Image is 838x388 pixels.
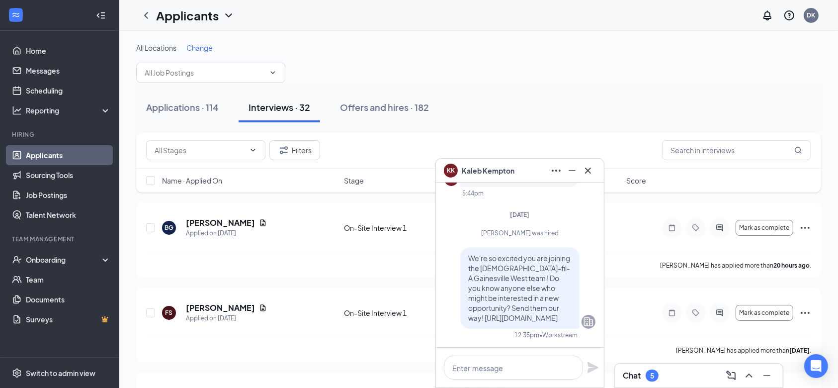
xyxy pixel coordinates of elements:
[136,43,176,52] span: All Locations
[660,261,811,270] p: [PERSON_NAME] has applied more than .
[162,176,222,186] span: Name · Applied On
[26,185,111,205] a: Job Postings
[11,10,21,20] svg: WorkstreamLogo
[623,370,641,381] h3: Chat
[539,331,578,339] span: • Workstream
[259,219,267,227] svg: Document
[26,61,111,81] a: Messages
[761,9,773,21] svg: Notifications
[186,43,213,52] span: Change
[344,223,432,233] div: On-Site Interview 1
[690,309,702,317] svg: Tag
[794,146,802,154] svg: MagnifyingGlass
[714,309,726,317] svg: ActiveChat
[344,176,364,186] span: Stage
[736,305,793,321] button: Mark as complete
[26,255,102,265] div: Onboarding
[583,316,594,328] svg: Company
[743,370,755,382] svg: ChevronUp
[444,229,595,237] div: [PERSON_NAME] was hired
[26,290,111,309] a: Documents
[340,101,429,113] div: Offers and hires · 182
[662,140,811,160] input: Search in interviews
[799,307,811,319] svg: Ellipses
[12,130,109,139] div: Hiring
[12,235,109,243] div: Team Management
[783,9,795,21] svg: QuestionInfo
[26,270,111,290] a: Team
[156,7,219,24] h1: Applicants
[650,372,654,380] div: 5
[789,347,810,354] b: [DATE]
[259,304,267,312] svg: Document
[714,224,726,232] svg: ActiveChat
[26,105,111,115] div: Reporting
[26,368,95,378] div: Switch to admin view
[676,346,811,355] p: [PERSON_NAME] has applied more than .
[548,163,564,179] button: Ellipses
[26,309,111,329] a: SurveysCrown
[186,313,267,323] div: Applied on [DATE]
[725,370,737,382] svg: ComposeMessage
[166,308,173,317] div: FS
[723,368,739,384] button: ComposeMessage
[223,9,235,21] svg: ChevronDown
[739,309,789,316] span: Mark as complete
[773,262,810,269] b: 20 hours ago
[666,224,678,232] svg: Note
[249,146,257,154] svg: ChevronDown
[146,101,219,113] div: Applications · 114
[514,331,539,339] div: 12:35pm
[26,41,111,61] a: Home
[564,163,580,179] button: Minimize
[165,223,173,232] div: BG
[550,165,562,177] svg: Ellipses
[26,165,111,185] a: Sourcing Tools
[26,145,111,165] a: Applicants
[155,145,245,156] input: All Stages
[249,101,310,113] div: Interviews · 32
[278,144,290,156] svg: Filter
[799,222,811,234] svg: Ellipses
[145,67,265,78] input: All Job Postings
[807,11,816,19] div: DK
[741,368,757,384] button: ChevronUp
[582,165,594,177] svg: Cross
[26,205,111,225] a: Talent Network
[269,69,277,77] svg: ChevronDown
[587,362,599,374] svg: Plane
[510,211,530,218] span: [DATE]
[186,217,255,228] h5: [PERSON_NAME]
[566,165,578,177] svg: Minimize
[804,354,828,378] div: Open Intercom Messenger
[690,224,702,232] svg: Tag
[761,370,773,382] svg: Minimize
[736,220,793,236] button: Mark as complete
[186,228,267,238] div: Applied on [DATE]
[186,302,255,313] h5: [PERSON_NAME]
[626,176,646,186] span: Score
[12,368,22,378] svg: Settings
[666,309,678,317] svg: Note
[140,9,152,21] svg: ChevronLeft
[739,224,789,231] span: Mark as complete
[12,255,22,265] svg: UserCheck
[344,308,432,318] div: On-Site Interview 1
[26,81,111,100] a: Scheduling
[462,189,484,197] div: 5:44pm
[96,10,106,20] svg: Collapse
[759,368,775,384] button: Minimize
[12,105,22,115] svg: Analysis
[468,254,570,322] span: We're so excited you are joining the [DEMOGRAPHIC_DATA]-fil-A Gainesville West team ! Do you know...
[580,163,596,179] button: Cross
[269,140,320,160] button: Filter Filters
[462,165,514,176] span: Kaleb Kempton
